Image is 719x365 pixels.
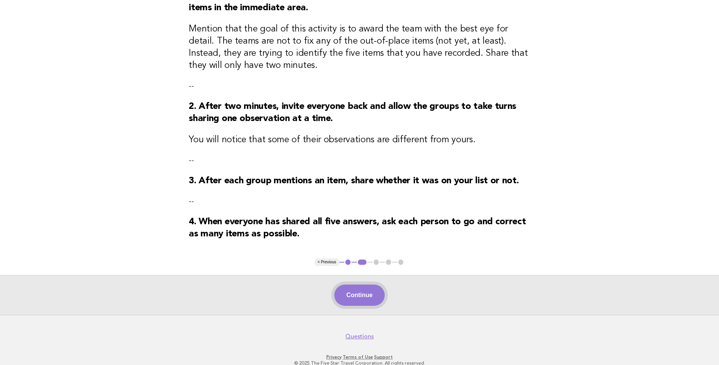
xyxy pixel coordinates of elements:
p: -- [189,155,530,166]
strong: 2. After two minutes, invite everyone back and allow the groups to take turns sharing one observa... [189,102,516,123]
a: Support [374,354,393,360]
a: Questions [345,333,374,340]
button: 1 [344,258,352,266]
button: < Previous [315,258,339,266]
a: Terms of Use [343,354,373,360]
strong: 3. After each group mentions an item, share whether it was on your list or not. [189,176,518,186]
p: -- [189,196,530,207]
button: 2 [357,258,368,266]
p: -- [189,81,530,91]
button: Continue [334,285,385,306]
h3: You will notice that some of their observations are different from yours. [189,134,530,146]
a: Privacy [326,354,341,360]
h3: Mention that the goal of this activity is to award the team with the best eye for detail. The tea... [189,23,530,72]
p: · · [128,354,592,360]
strong: 4. When everyone has shared all five answers, ask each person to go and correct as many items as ... [189,217,526,239]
